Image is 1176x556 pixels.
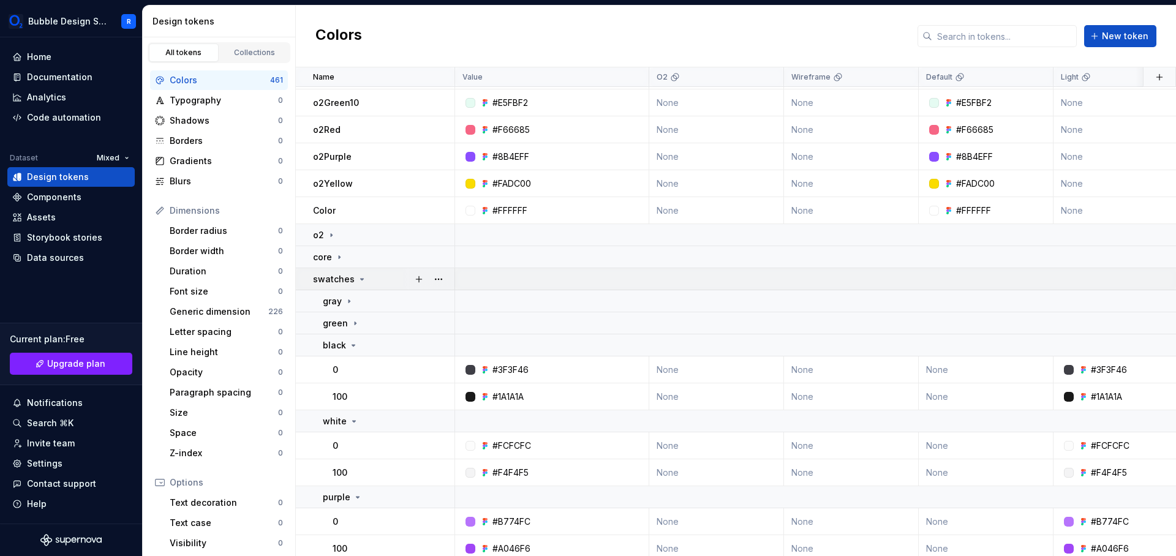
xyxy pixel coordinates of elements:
[278,498,283,508] div: 0
[649,432,784,459] td: None
[7,494,135,514] button: Help
[333,467,347,479] p: 100
[170,285,278,298] div: Font size
[165,493,288,513] a: Text decoration0
[492,364,529,376] div: #3F3F46
[170,326,278,338] div: Letter spacing
[7,208,135,227] a: Assets
[170,74,270,86] div: Colors
[40,534,102,546] a: Supernova Logo
[919,383,1053,410] td: None
[7,228,135,247] a: Storybook stories
[313,205,336,217] p: Color
[278,246,283,256] div: 0
[7,248,135,268] a: Data sources
[657,72,668,82] p: O2
[153,48,214,58] div: All tokens
[165,241,288,261] a: Border width0
[1084,25,1156,47] button: New token
[278,266,283,276] div: 0
[10,353,132,375] button: Upgrade plan
[7,393,135,413] button: Notifications
[27,252,84,264] div: Data sources
[153,15,290,28] div: Design tokens
[919,508,1053,535] td: None
[492,124,530,136] div: #F66685
[649,197,784,224] td: None
[313,72,334,82] p: Name
[47,358,105,370] span: Upgrade plan
[313,97,359,109] p: o2Green10
[170,346,278,358] div: Line height
[7,187,135,207] a: Components
[313,124,341,136] p: o2Red
[333,364,338,376] p: 0
[170,427,278,439] div: Space
[919,356,1053,383] td: None
[492,151,529,163] div: #8B4EFF
[278,226,283,236] div: 0
[170,366,278,378] div: Opacity
[791,72,831,82] p: Wireframe
[150,70,288,90] a: Colors461
[150,171,288,191] a: Blurs0
[323,415,347,427] p: white
[170,265,278,277] div: Duration
[7,434,135,453] a: Invite team
[27,498,47,510] div: Help
[170,94,278,107] div: Typography
[27,457,62,470] div: Settings
[956,178,995,190] div: #FADC00
[170,447,278,459] div: Z-index
[649,459,784,486] td: None
[9,14,23,29] img: 1a847f6c-1245-4c66-adf2-ab3a177fc91e.png
[649,89,784,116] td: None
[278,448,283,458] div: 0
[27,211,56,224] div: Assets
[224,48,285,58] div: Collections
[492,467,529,479] div: #F4F4F5
[170,115,278,127] div: Shadows
[165,282,288,301] a: Font size0
[278,327,283,337] div: 0
[492,205,527,217] div: #FFFFFF
[27,171,89,183] div: Design tokens
[170,386,278,399] div: Paragraph spacing
[27,231,102,244] div: Storybook stories
[1091,543,1129,555] div: #A046F6
[333,391,347,403] p: 100
[956,124,993,136] div: #F66685
[313,251,332,263] p: core
[784,170,919,197] td: None
[784,197,919,224] td: None
[492,543,530,555] div: #A046F6
[333,440,338,452] p: 0
[165,423,288,443] a: Space0
[313,273,355,285] p: swatches
[7,47,135,67] a: Home
[649,143,784,170] td: None
[462,72,483,82] p: Value
[27,437,75,449] div: Invite team
[10,153,38,163] div: Dataset
[1091,467,1127,479] div: #F4F4F5
[1091,516,1129,528] div: #B774FC
[323,317,348,329] p: green
[170,245,278,257] div: Border width
[649,383,784,410] td: None
[313,151,352,163] p: o2Purple
[278,116,283,126] div: 0
[165,403,288,423] a: Size0
[27,51,51,63] div: Home
[649,508,784,535] td: None
[7,454,135,473] a: Settings
[784,143,919,170] td: None
[165,302,288,321] a: Generic dimension226
[932,25,1077,47] input: Search in tokens...
[492,516,530,528] div: #B774FC
[926,72,952,82] p: Default
[150,91,288,110] a: Typography0
[649,356,784,383] td: None
[278,96,283,105] div: 0
[649,170,784,197] td: None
